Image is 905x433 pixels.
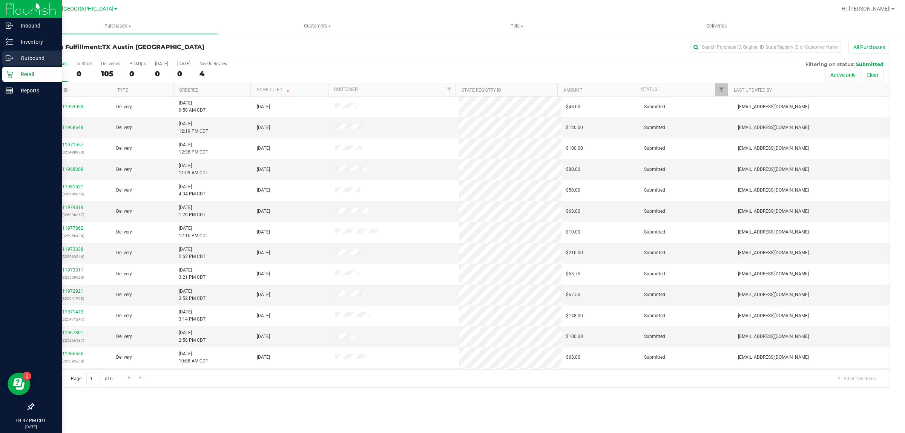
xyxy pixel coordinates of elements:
[116,103,132,111] span: Delivery
[257,124,270,131] span: [DATE]
[13,21,58,30] p: Inbound
[116,354,132,361] span: Delivery
[257,312,270,319] span: [DATE]
[155,69,168,78] div: 0
[566,145,583,152] span: $100.00
[179,100,206,114] span: [DATE] 9:50 AM CDT
[199,61,227,66] div: Needs Review
[179,120,208,135] span: [DATE] 12:19 PM CDT
[62,167,83,172] a: 11968209
[38,316,107,323] p: (325471247)
[257,208,270,215] span: [DATE]
[738,145,809,152] span: [EMAIL_ADDRESS][DOMAIN_NAME]
[22,372,31,381] iframe: Resource center unread badge
[696,23,737,29] span: Deliveries
[734,88,772,93] a: Last Updated By
[257,333,270,340] span: [DATE]
[179,246,206,260] span: [DATE] 2:52 PM CDT
[38,274,107,281] p: (325659629)
[3,424,58,430] p: [DATE]
[179,288,206,302] span: [DATE] 3:52 PM CDT
[644,208,665,215] span: Submitted
[38,253,107,260] p: (325663546)
[8,373,30,395] iframe: Resource center
[116,145,132,152] span: Delivery
[62,104,83,109] a: 11959053
[856,61,884,67] span: Submitted
[690,41,841,53] input: Search Purchase ID, Original ID, State Registry ID or Customer Name...
[257,87,291,92] a: Scheduled
[124,373,135,383] a: Go to the next page
[37,6,114,12] span: TX Austin [GEOGRAPHIC_DATA]
[644,103,665,111] span: Submitted
[805,61,854,67] span: Filtering on status:
[155,61,168,66] div: [DATE]
[177,61,190,66] div: [DATE]
[116,270,132,278] span: Delivery
[644,333,665,340] span: Submitted
[64,373,119,384] span: Page of 6
[38,295,107,302] p: (325641703)
[77,61,92,66] div: In Store
[6,22,13,29] inline-svg: Inbound
[417,23,616,29] span: Tills
[38,211,107,218] p: (326096317)
[417,18,617,34] a: Tills
[738,270,809,278] span: [EMAIL_ADDRESS][DOMAIN_NAME]
[62,309,83,315] a: 11971473
[18,18,218,34] a: Purchases
[6,54,13,62] inline-svg: Outbound
[825,69,861,81] button: Active only
[218,18,417,34] a: Customers
[738,187,809,194] span: [EMAIL_ADDRESS][DOMAIN_NAME]
[179,183,206,198] span: [DATE] 4:04 PM CDT
[641,87,657,92] a: Status
[566,354,580,361] span: $68.00
[257,229,270,236] span: [DATE]
[38,337,107,344] p: (325266187)
[86,373,100,384] input: 1
[116,291,132,298] span: Delivery
[117,88,128,93] a: Type
[13,37,58,46] p: Inventory
[738,229,809,236] span: [EMAIL_ADDRESS][DOMAIN_NAME]
[738,103,809,111] span: [EMAIL_ADDRESS][DOMAIN_NAME]
[644,187,665,194] span: Submitted
[179,225,208,239] span: [DATE] 12:16 PM CDT
[842,6,891,12] span: Hi, [PERSON_NAME]!
[848,41,890,54] button: All Purchases
[566,312,583,319] span: $148.00
[179,162,208,177] span: [DATE] 11:09 AM CDT
[566,291,580,298] span: $67.50
[738,354,809,361] span: [EMAIL_ADDRESS][DOMAIN_NAME]
[38,149,107,156] p: (325488980)
[6,71,13,78] inline-svg: Retail
[257,354,270,361] span: [DATE]
[136,373,147,383] a: Go to the last page
[179,88,199,93] a: Ordered
[644,124,665,131] span: Submitted
[62,184,83,189] a: 11981521
[62,330,83,335] a: 11967801
[13,86,58,95] p: Reports
[179,309,206,323] span: [DATE] 3:14 PM CDT
[116,208,132,215] span: Delivery
[102,43,204,51] span: TX Austin [GEOGRAPHIC_DATA]
[644,291,665,298] span: Submitted
[62,226,83,231] a: 11977862
[644,145,665,152] span: Submitted
[18,23,218,29] span: Purchases
[179,267,206,281] span: [DATE] 3:21 PM CDT
[179,350,208,365] span: [DATE] 10:08 AM CDT
[116,229,132,236] span: Delivery
[566,187,580,194] span: $50.00
[38,232,107,240] p: (325955436)
[116,124,132,131] span: Delivery
[563,88,582,93] a: Amount
[62,351,83,356] a: 11966556
[101,61,120,66] div: Deliveries
[116,187,132,194] span: Delivery
[33,44,319,51] h3: Purchase Fulfillment:
[13,54,58,63] p: Outbound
